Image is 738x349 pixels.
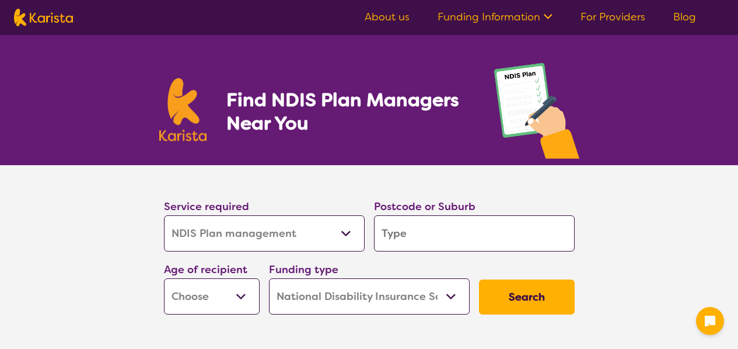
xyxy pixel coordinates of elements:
label: Funding type [269,263,338,277]
a: Blog [673,10,696,24]
a: About us [365,10,410,24]
label: Service required [164,200,249,214]
button: Search [479,280,575,315]
label: Age of recipient [164,263,247,277]
h1: Find NDIS Plan Managers Near You [226,88,470,135]
a: Funding Information [438,10,552,24]
img: Karista logo [14,9,73,26]
input: Type [374,215,575,252]
label: Postcode or Suburb [374,200,475,214]
a: For Providers [580,10,645,24]
img: Karista logo [159,78,207,141]
img: plan-management [494,63,579,165]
